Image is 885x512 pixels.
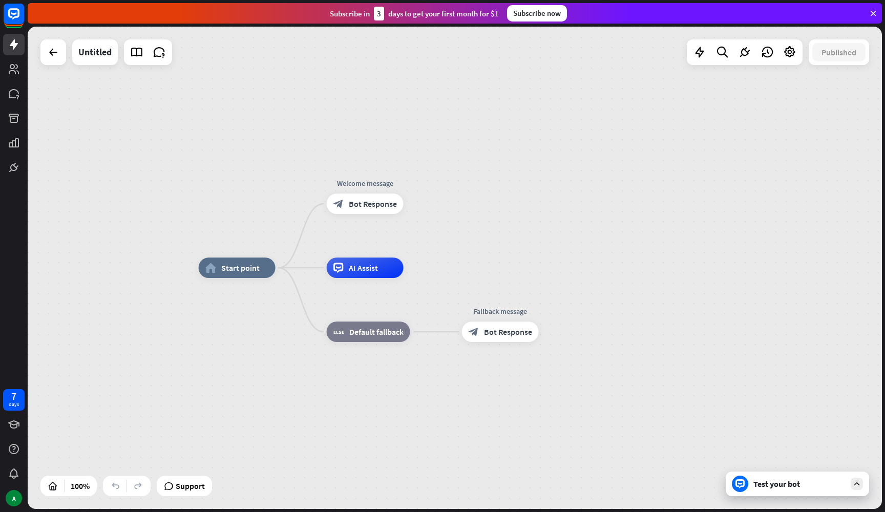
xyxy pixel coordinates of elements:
i: block_bot_response [469,327,479,337]
div: Fallback message [454,306,546,316]
div: Subscribe in days to get your first month for $1 [330,7,499,20]
span: Start point [221,263,260,273]
div: 3 [374,7,384,20]
div: A [6,490,22,506]
i: block_bot_response [333,199,344,209]
a: 7 days [3,389,25,411]
span: Bot Response [349,199,397,209]
button: Published [812,43,866,61]
span: Bot Response [484,327,532,337]
div: 7 [11,392,16,401]
button: Open LiveChat chat widget [8,4,39,35]
span: Default fallback [349,327,404,337]
span: AI Assist [349,263,378,273]
div: Untitled [78,39,112,65]
span: Support [176,478,205,494]
div: days [9,401,19,408]
div: Test your bot [753,479,846,489]
div: Welcome message [319,178,411,188]
i: block_fallback [333,327,344,337]
i: home_2 [205,263,216,273]
div: Subscribe now [507,5,567,22]
div: 100% [68,478,93,494]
